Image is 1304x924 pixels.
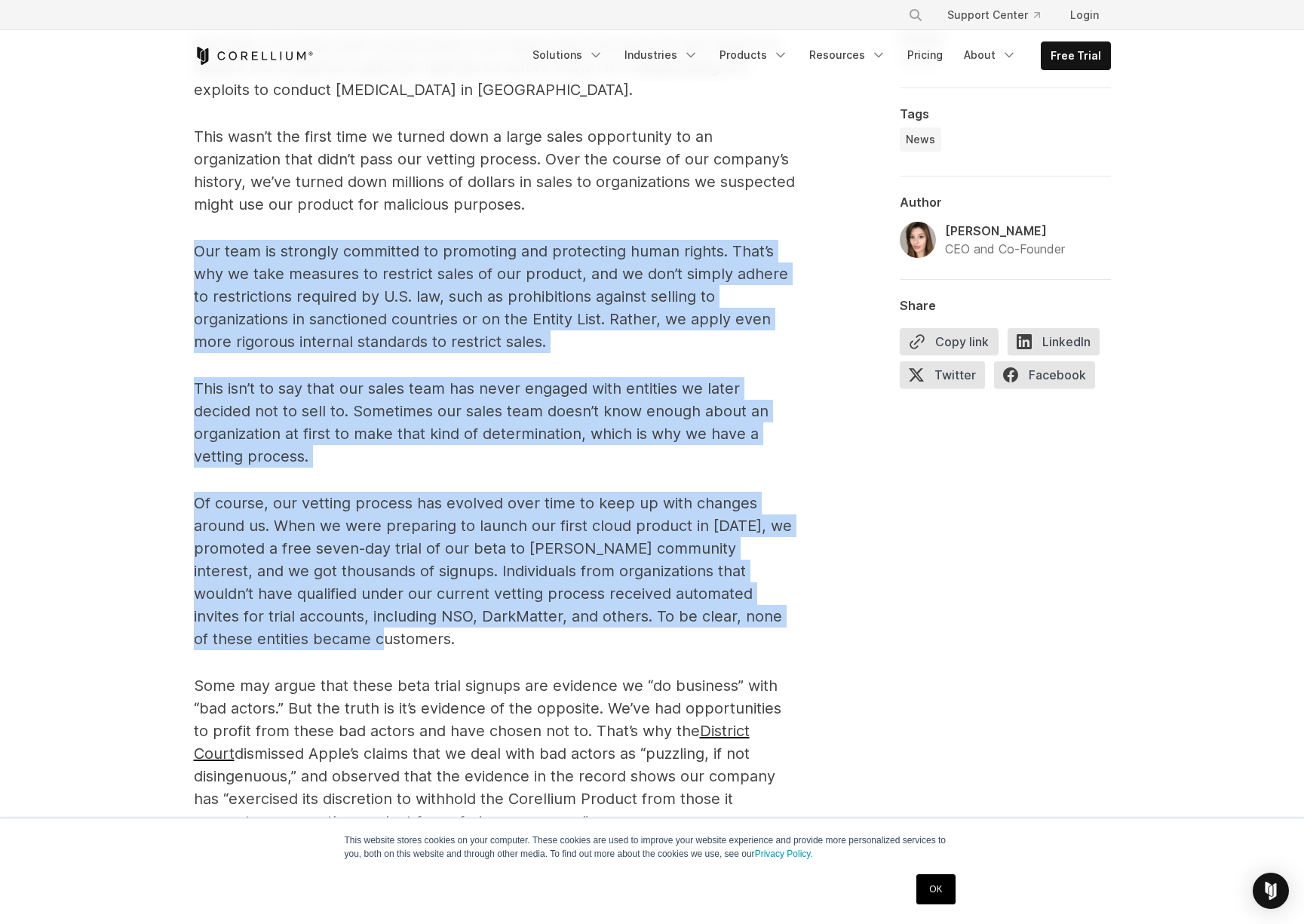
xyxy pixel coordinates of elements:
div: CEO and Co-Founder [945,240,1065,258]
p: This isn’t to say that our sales team has never engaged with entities we later decided not to sel... [194,377,797,468]
div: Navigation Menu [523,41,1111,70]
span: Facebook [994,361,1095,388]
div: Share [900,298,1111,313]
div: Tags [900,106,1111,121]
a: Solutions [523,41,612,69]
a: Resources [800,41,895,69]
a: Twitter [900,361,994,394]
div: Navigation Menu [890,2,1111,29]
p: This website stores cookies on your computer. These cookies are used to improve your website expe... [345,833,960,861]
p: Some may argue that these beta trial signups are evidence we “do business” with “bad actors.” But... [194,674,797,833]
a: Support Center [935,2,1052,29]
a: Login [1058,2,1111,29]
div: [PERSON_NAME] [945,222,1065,240]
div: Open Intercom Messenger [1253,873,1289,909]
span: Twitter [900,361,985,388]
a: LinkedIn [1008,328,1109,361]
a: Products [710,41,797,69]
span: News [906,132,935,147]
a: Corellium Home [194,47,314,65]
a: Pricing [898,41,952,69]
a: News [900,127,941,152]
button: Copy link [900,328,999,355]
img: Amanda Gorton [900,222,936,258]
p: Of course, our vetting process has evolved over time to keep up with changes around us. When we w... [194,492,797,650]
a: Industries [615,41,707,69]
button: Search [902,2,929,29]
span: LinkedIn [1008,328,1100,355]
a: Facebook [994,361,1104,394]
div: Author [900,195,1111,210]
a: Privacy Policy. [755,849,813,859]
a: OK [916,874,955,904]
p: Our team is strongly committed to promoting and protecting human rights. That’s why we take measu... [194,240,797,353]
a: Free Trial [1042,42,1110,69]
p: This wasn’t the first time we turned down a large sales opportunity to an organization that didn’... [194,125,797,216]
a: About [955,41,1026,69]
